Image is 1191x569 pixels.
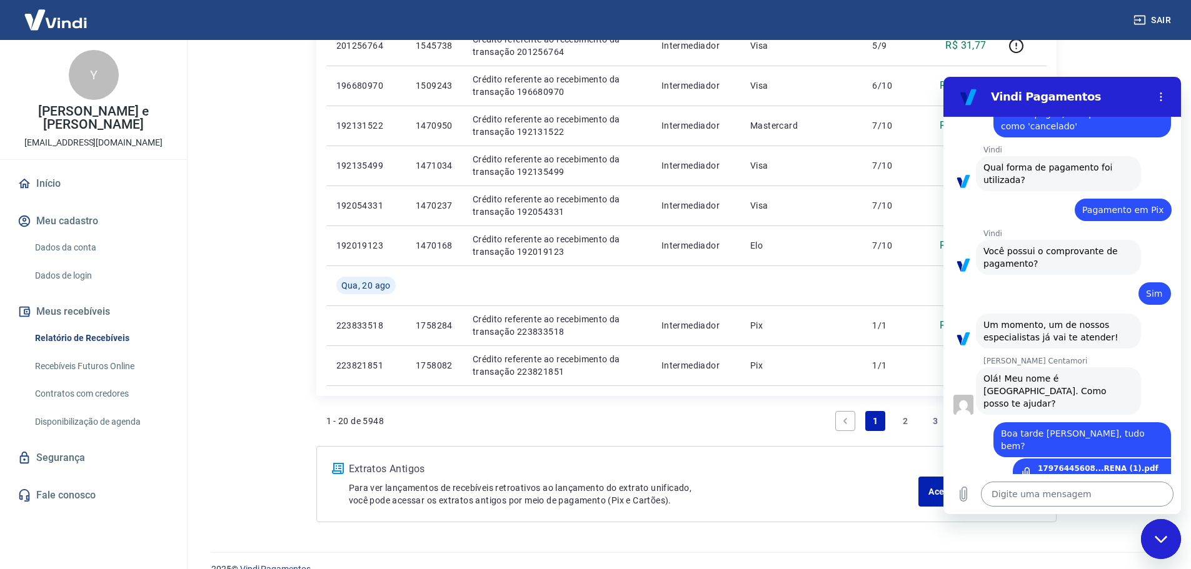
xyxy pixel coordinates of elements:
[416,359,453,372] p: 1758082
[945,38,986,53] p: R$ 31,77
[336,319,396,332] p: 223833518
[661,39,730,52] p: Intermediador
[895,411,915,431] a: Page 2
[872,199,909,212] p: 7/10
[416,119,453,132] p: 1470950
[30,325,172,351] a: Relatório de Recebíveis
[332,463,344,474] img: ícone
[661,359,730,372] p: Intermediador
[15,207,172,235] button: Meu cadastro
[872,319,909,332] p: 1/1
[15,170,172,197] a: Início
[835,411,855,431] a: Previous page
[661,159,730,172] p: Intermediador
[30,235,172,260] a: Dados da conta
[416,239,453,252] p: 1470168
[30,381,172,407] a: Contratos com credores
[865,411,885,431] a: Page 1 is your current page
[940,238,987,253] p: R$ 157,87
[661,119,730,132] p: Intermediador
[15,444,172,472] a: Segurança
[473,193,641,218] p: Crédito referente ao recebimento da transação 192054331
[336,79,396,92] p: 196680970
[336,159,396,172] p: 192135499
[416,159,453,172] p: 1471034
[30,354,172,379] a: Recebíveis Futuros Online
[872,79,909,92] p: 6/10
[349,462,919,477] p: Extratos Antigos
[10,105,177,131] p: [PERSON_NAME] e [PERSON_NAME]
[830,406,1046,436] ul: Pagination
[661,239,730,252] p: Intermediador
[336,239,396,252] p: 192019123
[69,50,119,100] div: Y
[336,359,396,372] p: 223821851
[661,79,730,92] p: Intermediador
[872,119,909,132] p: 7/10
[750,359,852,372] p: Pix
[473,313,641,338] p: Crédito referente ao recebimento da transação 223833518
[750,119,852,132] p: Mastercard
[326,415,384,427] p: 1 - 20 de 5948
[925,411,945,431] a: Page 3
[940,78,987,93] p: R$ 279,78
[473,153,641,178] p: Crédito referente ao recebimento da transação 192135499
[416,39,453,52] p: 1545738
[473,353,641,378] p: Crédito referente ao recebimento da transação 223821851
[473,113,641,138] p: Crédito referente ao recebimento da transação 192131522
[473,73,641,98] p: Crédito referente ao recebimento da transação 196680970
[750,239,852,252] p: Elo
[473,233,641,258] p: Crédito referente ao recebimento da transação 192019123
[416,319,453,332] p: 1758284
[918,477,1040,507] a: Acesse Extratos Antigos
[341,279,391,292] span: Qua, 20 ago
[416,79,453,92] p: 1509243
[336,199,396,212] p: 192054331
[416,199,453,212] p: 1470237
[750,159,852,172] p: Visa
[872,39,909,52] p: 5/9
[750,79,852,92] p: Visa
[473,33,641,58] p: Crédito referente ao recebimento da transação 201256764
[30,409,172,435] a: Disponibilização de agenda
[940,118,987,133] p: R$ 532,94
[661,199,730,212] p: Intermediador
[872,159,909,172] p: 7/10
[15,1,96,39] img: Vindi
[661,319,730,332] p: Intermediador
[15,298,172,325] button: Meus recebíveis
[750,319,852,332] p: Pix
[24,136,163,149] p: [EMAIL_ADDRESS][DOMAIN_NAME]
[336,39,396,52] p: 201256764
[943,77,1181,514] iframe: Janela de mensagens
[336,119,396,132] p: 192131522
[15,482,172,509] a: Fale conosco
[1131,9,1176,32] button: Sair
[872,239,909,252] p: 7/10
[940,318,987,333] p: R$ 343,94
[750,199,852,212] p: Visa
[30,263,172,289] a: Dados de login
[872,359,909,372] p: 1/1
[1141,519,1181,559] iframe: Botão para abrir a janela de mensagens, conversa em andamento
[750,39,852,52] p: Visa
[349,482,919,507] p: Para ver lançamentos de recebíveis retroativos ao lançamento do extrato unificado, você pode aces...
